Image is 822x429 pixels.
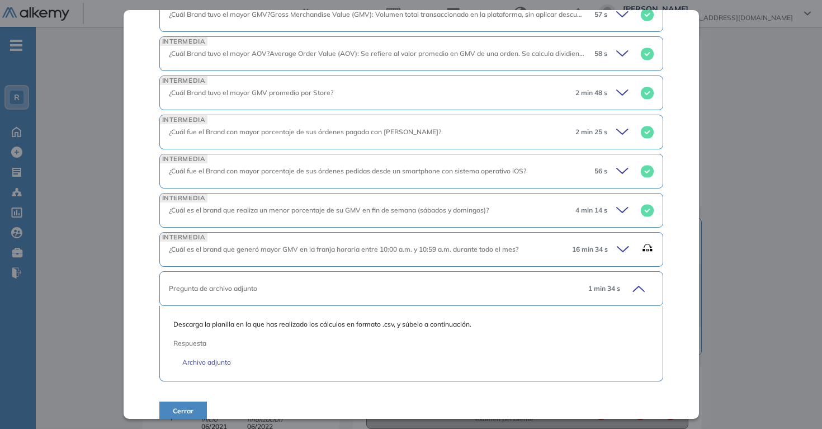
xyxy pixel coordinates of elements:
[766,375,822,429] div: Widget de chat
[173,406,193,416] span: Cerrar
[169,167,526,175] span: ¿Cuál fue el Brand con mayor porcentaje de sus órdenes pedidas desde un smartphone con sistema op...
[575,127,607,137] span: 2 min 25 s
[160,233,208,241] span: INTERMEDIA
[594,166,607,176] span: 56 s
[169,128,441,136] span: ¿Cuál fue el Brand con mayor porcentaje de sus órdenes pagada con [PERSON_NAME]?
[159,402,207,421] button: Cerrar
[160,76,208,84] span: INTERMEDIA
[169,206,489,214] span: ¿Cuál es el brand que realiza un menor porcentaje de su GMV en fin de semana (sábados y domingos)?
[160,194,208,202] span: INTERMEDIA
[173,319,649,329] span: Descarga la planilla en la que has realizado los cálculos en formato .csv, y súbelo a continuación.
[575,205,607,215] span: 4 min 14 s
[169,88,333,97] span: ¿Cuál Brand tuvo el mayor GMV promedio por Store?
[160,115,208,124] span: INTERMEDIA
[594,10,607,20] span: 57 s
[160,37,208,45] span: INTERMEDIA
[173,338,602,348] span: Respuesta
[169,49,734,58] span: ¿Cuál Brand tuvo el mayor AOV?Average Order Value (AOV): Se refiere al valor promedio en GMV de u...
[575,88,607,98] span: 2 min 48 s
[572,244,608,254] span: 16 min 34 s
[160,154,208,163] span: INTERMEDIA
[169,245,518,253] span: ¿Cuál es el brand que generó mayor GMV en la franja horaria entre 10:00 a.m. y 10:59 a.m. durante...
[182,357,640,367] a: Archivo adjunto
[588,284,620,294] span: 1 min 34 s
[169,284,579,294] div: Pregunta de archivo adjunto
[594,49,607,59] span: 58 s
[766,375,822,429] iframe: Chat Widget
